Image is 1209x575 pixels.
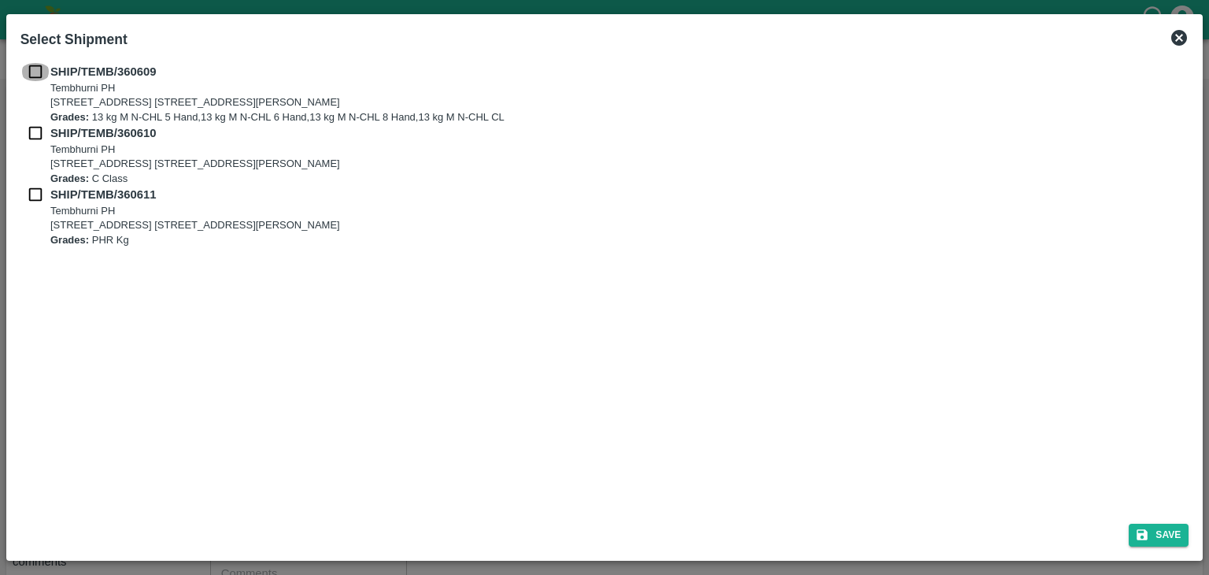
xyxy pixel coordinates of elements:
p: [STREET_ADDRESS] [STREET_ADDRESS][PERSON_NAME] [50,157,340,172]
b: SHIP/TEMB/360610 [50,127,156,139]
p: C Class [50,172,340,187]
b: SHIP/TEMB/360611 [50,188,156,201]
p: Tembhurni PH [50,143,340,158]
b: Grades: [50,234,89,246]
p: Tembhurni PH [50,204,340,219]
p: [STREET_ADDRESS] [STREET_ADDRESS][PERSON_NAME] [50,218,340,233]
b: Select Shipment [20,32,128,47]
p: [STREET_ADDRESS] [STREET_ADDRESS][PERSON_NAME] [50,95,505,110]
p: Tembhurni PH [50,81,505,96]
p: 13 kg M N-CHL 5 Hand,13 kg M N-CHL 6 Hand,13 kg M N-CHL 8 Hand,13 kg M N-CHL CL [50,110,505,125]
b: Grades: [50,111,89,123]
p: PHR Kg [50,233,340,248]
button: Save [1129,524,1189,547]
b: SHIP/TEMB/360609 [50,65,156,78]
b: Grades: [50,172,89,184]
